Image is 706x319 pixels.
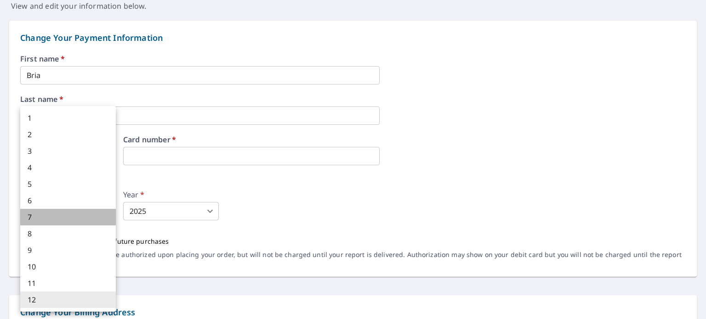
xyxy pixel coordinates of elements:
[20,291,116,308] li: 12
[20,192,116,209] li: 6
[20,176,116,192] li: 5
[20,225,116,242] li: 8
[20,143,116,159] li: 3
[20,159,116,176] li: 4
[20,275,116,291] li: 11
[20,242,116,258] li: 9
[20,209,116,225] li: 7
[20,126,116,143] li: 2
[20,110,116,126] li: 1
[20,258,116,275] li: 10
